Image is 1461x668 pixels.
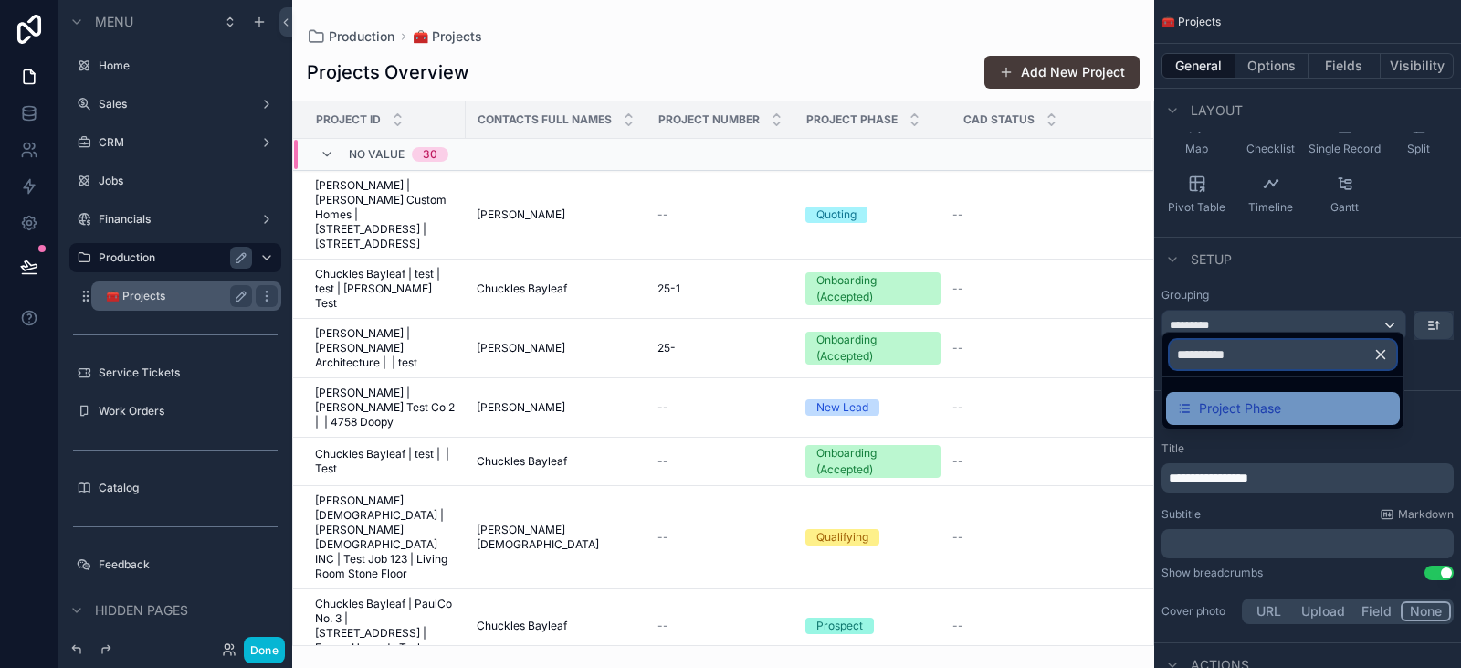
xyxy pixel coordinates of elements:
div: Onboarding (Accepted) [816,332,930,365]
a: 25-1 [657,281,783,296]
a: 25- [657,341,783,355]
h1: Projects Overview [307,59,469,85]
span: -- [657,530,668,545]
span: -- [952,400,963,415]
a: -- [657,454,783,469]
span: Chuckles Bayleaf [477,619,567,633]
a: [PERSON_NAME] | [PERSON_NAME] Architecture | | test [315,326,455,370]
span: [PERSON_NAME] [477,207,565,222]
span: Project ID [316,112,381,127]
span: -- [657,454,668,469]
span: -- [952,281,963,296]
a: New Lead [805,399,941,416]
a: Chuckles Bayleaf [477,454,636,469]
button: Add New Project [984,56,1140,89]
span: -- [952,530,963,545]
a: Chuckles Bayleaf | test | test | [PERSON_NAME] Test [315,267,455,311]
span: -- [952,341,963,355]
a: [PERSON_NAME][DEMOGRAPHIC_DATA] | [PERSON_NAME][DEMOGRAPHIC_DATA] INC | Test Job 123 | Living Roo... [315,493,455,581]
span: Chuckles Bayleaf [477,454,567,469]
span: -- [657,400,668,415]
a: Onboarding (Accepted) [805,445,941,478]
div: New Lead [816,399,868,416]
a: Onboarding (Accepted) [805,272,941,305]
div: Prospect [816,618,863,634]
a: Qualifying [805,529,941,546]
a: -- [952,400,1130,415]
span: 25-1 [657,281,680,296]
a: Chuckles Bayleaf [477,619,636,633]
a: [PERSON_NAME] | [PERSON_NAME] Custom Homes | [STREET_ADDRESS] | [STREET_ADDRESS] [315,178,455,251]
a: -- [952,281,1130,296]
a: -- [952,454,1130,469]
div: Quoting [816,207,857,223]
div: 30 [423,147,437,162]
a: [PERSON_NAME] | [PERSON_NAME] Test Co 2 | | 4758 Doopy [315,386,455,429]
a: [PERSON_NAME] [477,207,636,222]
a: Quoting [805,207,941,223]
span: -- [952,454,963,469]
a: Production [307,27,394,46]
span: -- [657,207,668,222]
span: Project Phase [806,112,898,127]
a: -- [657,530,783,545]
a: Chuckles Bayleaf | test | | Test [315,447,455,476]
a: Chuckles Bayleaf [477,281,636,296]
span: 25- [657,341,676,355]
a: Onboarding (Accepted) [805,332,941,365]
span: -- [657,619,668,633]
span: No value [349,147,405,162]
a: -- [952,207,1130,222]
span: -- [952,619,963,633]
span: Production [329,27,394,46]
a: [PERSON_NAME] [477,400,636,415]
a: -- [657,207,783,222]
a: -- [952,341,1130,355]
span: -- [952,207,963,222]
div: Onboarding (Accepted) [816,445,930,478]
span: Contacts Full Names [478,112,612,127]
span: [PERSON_NAME] [477,341,565,355]
span: [PERSON_NAME] [477,400,565,415]
a: 🧰 Projects [413,27,482,46]
span: Project Phase [1199,398,1281,419]
a: -- [952,619,1130,633]
a: -- [657,400,783,415]
span: Chuckles Bayleaf [477,281,567,296]
a: [PERSON_NAME][DEMOGRAPHIC_DATA] [477,523,636,552]
div: Qualifying [816,529,868,546]
a: Chuckles Bayleaf | PaulCo No. 3 | [STREET_ADDRESS] | Frame Upgrade Task [315,597,455,655]
a: -- [952,530,1130,545]
span: CAD Status [963,112,1035,127]
a: [PERSON_NAME] [477,341,636,355]
span: Project Number [658,112,760,127]
div: Onboarding (Accepted) [816,272,930,305]
a: Prospect [805,618,941,634]
a: -- [657,619,783,633]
